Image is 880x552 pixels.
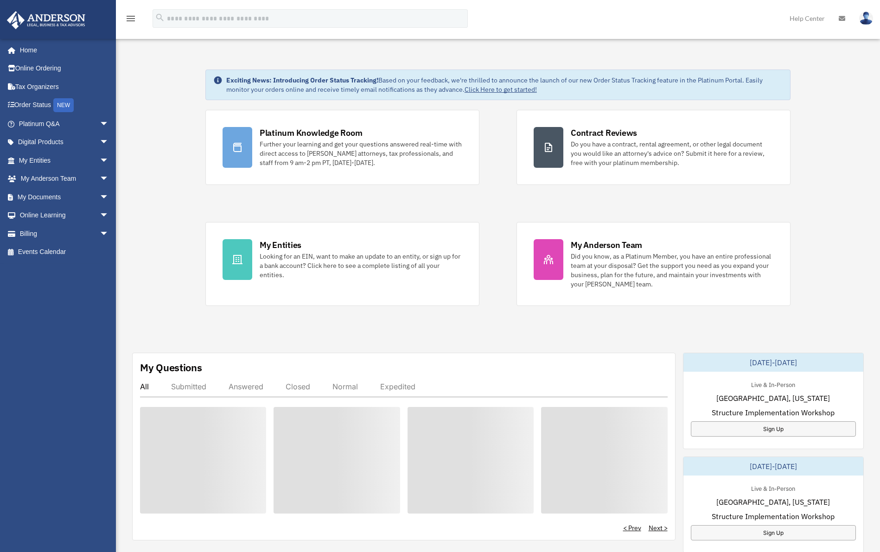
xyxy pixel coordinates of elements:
[260,127,363,139] div: Platinum Knowledge Room
[571,239,642,251] div: My Anderson Team
[100,170,118,189] span: arrow_drop_down
[712,407,835,418] span: Structure Implementation Workshop
[716,393,830,404] span: [GEOGRAPHIC_DATA], [US_STATE]
[623,523,641,533] a: < Prev
[260,252,462,279] div: Looking for an EIN, want to make an update to an entity, or sign up for a bank account? Click her...
[6,59,123,78] a: Online Ordering
[140,361,202,374] div: My Questions
[226,76,378,84] strong: Exciting News: Introducing Order Status Tracking!
[100,188,118,207] span: arrow_drop_down
[517,222,791,306] a: My Anderson Team Did you know, as a Platinum Member, you have an entire professional team at your...
[6,188,123,206] a: My Documentsarrow_drop_down
[100,224,118,243] span: arrow_drop_down
[6,41,118,59] a: Home
[716,496,830,508] span: [GEOGRAPHIC_DATA], [US_STATE]
[859,12,873,25] img: User Pic
[712,511,835,522] span: Structure Implementation Workshop
[744,483,803,493] div: Live & In-Person
[683,457,864,476] div: [DATE]-[DATE]
[205,222,479,306] a: My Entities Looking for an EIN, want to make an update to an entity, or sign up for a bank accoun...
[571,252,773,289] div: Did you know, as a Platinum Member, you have an entire professional team at your disposal? Get th...
[155,13,165,23] i: search
[100,133,118,152] span: arrow_drop_down
[205,110,479,185] a: Platinum Knowledge Room Further your learning and get your questions answered real-time with dire...
[260,239,301,251] div: My Entities
[100,151,118,170] span: arrow_drop_down
[6,77,123,96] a: Tax Organizers
[465,85,537,94] a: Click Here to get started!
[517,110,791,185] a: Contract Reviews Do you have a contract, rental agreement, or other legal document you would like...
[125,13,136,24] i: menu
[691,525,856,540] a: Sign Up
[53,98,74,112] div: NEW
[171,382,206,391] div: Submitted
[140,382,149,391] div: All
[100,206,118,225] span: arrow_drop_down
[6,243,123,261] a: Events Calendar
[6,206,123,225] a: Online Learningarrow_drop_down
[260,140,462,167] div: Further your learning and get your questions answered real-time with direct access to [PERSON_NAM...
[6,224,123,243] a: Billingarrow_drop_down
[226,76,783,94] div: Based on your feedback, we're thrilled to announce the launch of our new Order Status Tracking fe...
[6,151,123,170] a: My Entitiesarrow_drop_down
[332,382,358,391] div: Normal
[744,379,803,389] div: Live & In-Person
[691,421,856,437] a: Sign Up
[649,523,668,533] a: Next >
[4,11,88,29] img: Anderson Advisors Platinum Portal
[6,170,123,188] a: My Anderson Teamarrow_drop_down
[100,114,118,133] span: arrow_drop_down
[6,96,123,115] a: Order StatusNEW
[125,16,136,24] a: menu
[6,133,123,152] a: Digital Productsarrow_drop_down
[6,114,123,133] a: Platinum Q&Aarrow_drop_down
[380,382,415,391] div: Expedited
[571,140,773,167] div: Do you have a contract, rental agreement, or other legal document you would like an attorney's ad...
[286,382,310,391] div: Closed
[571,127,637,139] div: Contract Reviews
[229,382,263,391] div: Answered
[683,353,864,372] div: [DATE]-[DATE]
